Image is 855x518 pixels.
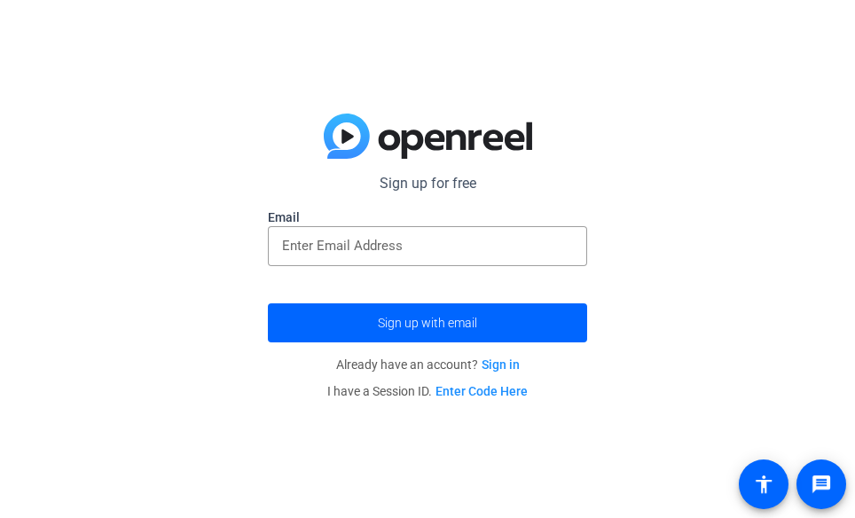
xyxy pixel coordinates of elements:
[435,384,528,398] a: Enter Code Here
[753,474,774,495] mat-icon: accessibility
[811,474,832,495] mat-icon: message
[324,114,532,160] img: blue-gradient.svg
[282,235,573,256] input: Enter Email Address
[336,357,520,372] span: Already have an account?
[327,384,528,398] span: I have a Session ID.
[268,303,587,342] button: Sign up with email
[268,173,587,194] p: Sign up for free
[482,357,520,372] a: Sign in
[268,208,587,226] label: Email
